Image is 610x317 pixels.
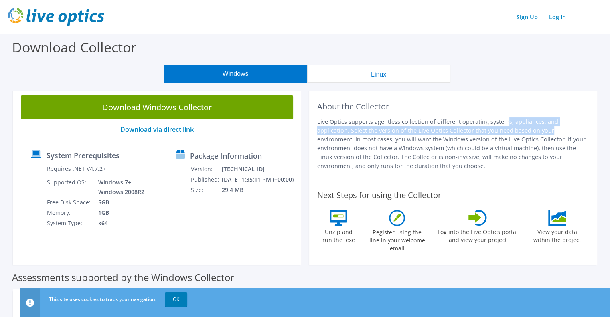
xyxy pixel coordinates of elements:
[21,95,293,119] a: Download Windows Collector
[317,117,590,170] p: Live Optics supports agentless collection of different operating systems, appliances, and applica...
[317,102,590,111] h2: About the Collector
[164,65,307,83] button: Windows
[92,177,149,197] td: Windows 7+ Windows 2008R2+
[190,174,221,185] td: Published:
[528,226,586,244] label: View your data within the project
[12,38,136,57] label: Download Collector
[367,226,427,252] label: Register using the line in your welcome email
[47,218,92,228] td: System Type:
[545,11,570,23] a: Log In
[92,208,149,218] td: 1GB
[47,151,120,160] label: System Prerequisites
[12,273,234,281] label: Assessments supported by the Windows Collector
[8,8,104,26] img: live_optics_svg.svg
[47,177,92,197] td: Supported OS:
[120,125,194,134] a: Download via direct link
[92,218,149,228] td: x64
[221,185,298,195] td: 29.4 MB
[437,226,518,244] label: Log into the Live Optics portal and view your project
[165,292,187,307] a: OK
[320,226,357,244] label: Unzip and run the .exe
[307,65,450,83] button: Linux
[47,197,92,208] td: Free Disk Space:
[221,174,298,185] td: [DATE] 1:35:11 PM (+00:00)
[190,152,262,160] label: Package Information
[49,296,156,303] span: This site uses cookies to track your navigation.
[47,165,106,173] label: Requires .NET V4.7.2+
[190,185,221,195] td: Size:
[92,197,149,208] td: 5GB
[221,164,298,174] td: [TECHNICAL_ID]
[47,208,92,218] td: Memory:
[190,164,221,174] td: Version:
[513,11,542,23] a: Sign Up
[317,190,441,200] label: Next Steps for using the Collector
